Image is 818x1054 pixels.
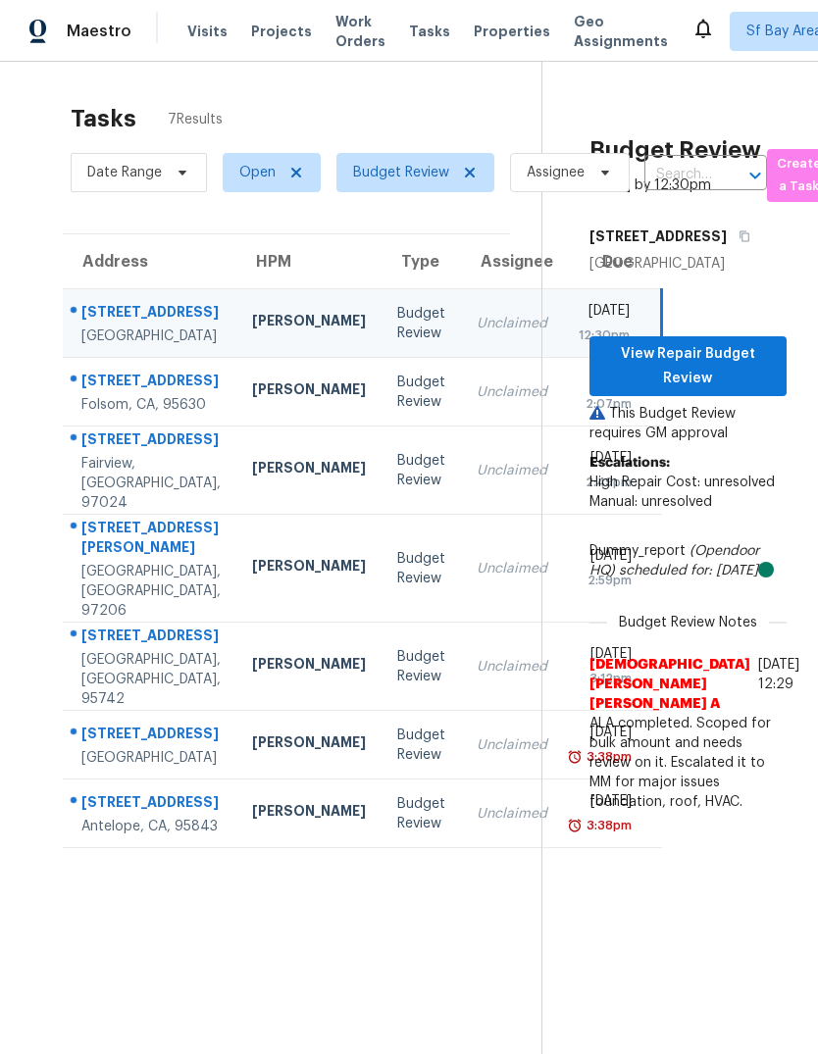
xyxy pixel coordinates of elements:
span: 7 Results [168,110,223,129]
span: Properties [474,22,550,41]
div: [PERSON_NAME] [252,556,366,580]
th: HPM [236,234,382,289]
div: [PERSON_NAME] [252,311,366,335]
button: View Repair Budget Review [589,336,787,396]
span: [DATE] 12:29 [758,658,799,691]
span: Budget Review [353,163,449,182]
div: [STREET_ADDRESS] [81,429,221,454]
h2: Tasks [71,109,136,128]
div: Budget Review [397,794,445,833]
div: [STREET_ADDRESS] [81,792,221,817]
div: Fairview, [GEOGRAPHIC_DATA], 97024 [81,454,221,513]
div: Folsom, CA, 95630 [81,395,221,415]
div: [GEOGRAPHIC_DATA], [GEOGRAPHIC_DATA], 95742 [81,650,221,709]
div: Antelope, CA, 95843 [81,817,221,836]
p: This Budget Review requires GM approval [589,404,787,443]
th: Address [63,234,236,289]
b: Escalations: [589,456,670,470]
div: Unclaimed [477,314,547,333]
div: Unclaimed [477,461,547,480]
span: Geo Assignments [574,12,668,51]
span: Budget Review Notes [607,613,769,632]
div: [GEOGRAPHIC_DATA], [GEOGRAPHIC_DATA], 97206 [81,562,221,621]
div: Budget Review [397,373,445,412]
span: View Repair Budget Review [605,342,771,390]
button: Copy Address [727,219,753,254]
div: [PERSON_NAME] [252,732,366,757]
span: Maestro [67,22,131,41]
h5: [STREET_ADDRESS] [589,226,727,246]
div: [PERSON_NAME] [252,801,366,826]
h2: Budget Review [589,140,761,160]
div: [PERSON_NAME] [252,379,366,404]
div: Budget Review [397,549,445,588]
i: scheduled for: [DATE] [619,564,758,577]
div: Budget Review [397,726,445,765]
span: Assignee [527,163,585,182]
span: Visits [187,22,228,41]
div: [GEOGRAPHIC_DATA] [81,326,221,346]
span: Tasks [409,25,450,38]
div: [GEOGRAPHIC_DATA] [81,748,221,768]
input: Search by address [644,160,712,190]
th: Assignee [461,234,563,289]
div: [PERSON_NAME] [252,654,366,678]
span: Date Range [87,163,162,182]
button: Open [741,162,769,189]
span: ALA completed. Scoped for bulk amount and needs review on it. Escalated it to MM for major issues... [589,714,787,812]
div: Budget Review [397,304,445,343]
div: Budget Review [397,647,445,686]
span: Open [239,163,276,182]
div: Unclaimed [477,735,547,755]
div: [STREET_ADDRESS] [81,724,221,748]
div: Unclaimed [477,382,547,402]
span: Work Orders [335,12,385,51]
i: (Opendoor HQ) [589,544,759,577]
span: High Repair Cost: unresolved [589,476,775,489]
div: [STREET_ADDRESS][PERSON_NAME] [81,518,221,562]
div: Budget Review [397,451,445,490]
span: [DEMOGRAPHIC_DATA][PERSON_NAME] [PERSON_NAME] A [589,655,750,714]
div: [STREET_ADDRESS] [81,302,221,326]
div: [GEOGRAPHIC_DATA] [589,254,787,274]
div: Dummy_report [589,541,787,580]
th: Type [382,234,461,289]
span: Projects [251,22,312,41]
div: Unclaimed [477,559,547,578]
div: [PERSON_NAME] [252,458,366,482]
div: Unclaimed [477,657,547,677]
div: [STREET_ADDRESS] [81,626,221,650]
div: [STREET_ADDRESS] [81,371,221,395]
span: Manual: unresolved [589,495,712,509]
div: Unclaimed [477,804,547,824]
